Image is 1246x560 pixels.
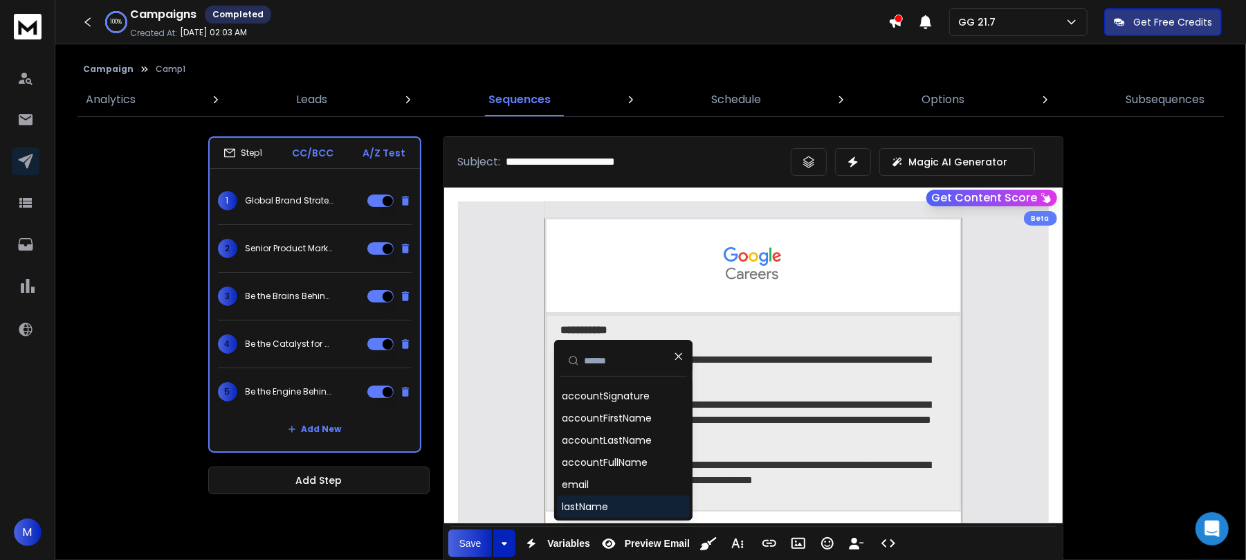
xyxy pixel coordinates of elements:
p: 100 % [111,18,122,26]
button: Insert Image (Ctrl+P) [785,530,812,557]
button: Emoticons [814,530,841,557]
button: Add Step [208,467,430,494]
p: Subject: [458,154,501,170]
button: Code View [875,530,901,557]
p: A/Z Test [363,146,406,160]
button: Magic AI Generator [879,148,1035,176]
button: M [14,518,42,546]
span: 5 [218,382,237,401]
a: Schedule [703,83,769,116]
a: Sequences [480,83,559,116]
div: email [562,478,589,491]
div: accountFirstName [562,411,652,425]
span: 1 [218,191,237,210]
p: Created At: [130,28,177,39]
a: Leads [288,83,336,116]
button: Get Free Credits [1104,8,1222,36]
a: Options [914,83,973,116]
button: Get Content Score [926,190,1057,206]
p: [DATE] 02:03 AM [180,27,247,38]
li: Step1CC/BCCA/Z Test1Global Brand Strategy Lead2Senior Product Marketing Manager3Be the Brains Beh... [208,136,421,453]
p: Options [922,91,965,108]
button: Add New [277,415,353,443]
span: 2 [218,239,237,258]
img: logo [14,14,42,39]
p: Senior Product Marketing Manager [246,243,334,254]
a: Analytics [77,83,144,116]
p: Get Free Credits [1133,15,1212,29]
p: Global Brand Strategy Lead [246,195,334,206]
button: Campaign [83,64,134,75]
p: CC/BCC [292,146,333,160]
span: Preview Email [622,538,693,550]
div: Beta [1024,211,1057,226]
button: Preview Email [596,530,693,557]
p: GG 21.7 [958,15,1001,29]
button: Save [448,530,493,557]
div: accountLastName [562,433,652,447]
div: accountSignature [562,389,650,403]
button: Insert Unsubscribe Link [843,530,870,557]
button: Clean HTML [695,530,722,557]
div: Step 1 [223,147,263,159]
p: Be the Engine Behind Google’s Ad Efficiency [246,386,334,397]
span: 4 [218,334,237,354]
button: Variables [518,530,593,557]
div: Open Intercom Messenger [1195,512,1229,545]
h1: Campaigns [130,6,196,23]
div: Completed [205,6,271,24]
a: Subsequences [1117,83,1213,116]
div: lastName [562,500,609,514]
p: Analytics [86,91,136,108]
p: Be the Catalyst for Global Growth Transformation – Google [246,338,334,350]
button: Insert Link (Ctrl+K) [756,530,782,557]
span: 3 [218,287,237,306]
div: accountFullName [562,455,648,469]
p: Leads [296,91,327,108]
p: Camp1 [156,64,185,75]
span: Variables [544,538,593,550]
p: Be the Brains Behind Global Ad Optimization – Google [246,291,334,302]
button: More Text [724,530,751,557]
p: Sequences [488,91,551,108]
p: Schedule [711,91,761,108]
p: Magic AI Generator [909,155,1008,169]
p: Subsequences [1126,91,1204,108]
